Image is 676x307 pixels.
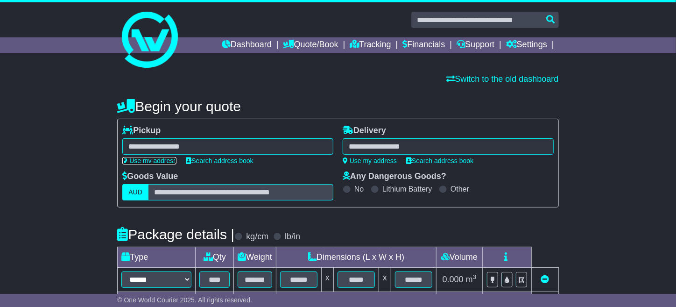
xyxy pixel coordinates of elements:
[350,37,391,53] a: Tracking
[379,268,391,292] td: x
[466,275,477,284] span: m
[382,185,432,193] label: Lithium Battery
[402,37,445,53] a: Financials
[473,273,477,280] sup: 3
[457,37,494,53] a: Support
[234,247,276,268] td: Weight
[285,232,300,242] label: lb/in
[246,232,268,242] label: kg/cm
[541,275,549,284] a: Remove this item
[443,275,464,284] span: 0.000
[354,185,364,193] label: No
[117,296,252,304] span: © One World Courier 2025. All rights reserved.
[122,157,176,164] a: Use my address
[122,126,161,136] label: Pickup
[322,268,334,292] td: x
[222,37,272,53] a: Dashboard
[343,126,386,136] label: Delivery
[117,227,234,242] h4: Package details |
[283,37,338,53] a: Quote/Book
[118,247,196,268] td: Type
[451,185,469,193] label: Other
[117,99,558,114] h4: Begin your quote
[437,247,483,268] td: Volume
[276,247,437,268] td: Dimensions (L x W x H)
[122,171,178,182] label: Goods Value
[506,37,547,53] a: Settings
[122,184,148,200] label: AUD
[186,157,253,164] a: Search address book
[343,171,446,182] label: Any Dangerous Goods?
[196,247,234,268] td: Qty
[406,157,473,164] a: Search address book
[343,157,397,164] a: Use my address
[447,74,559,84] a: Switch to the old dashboard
